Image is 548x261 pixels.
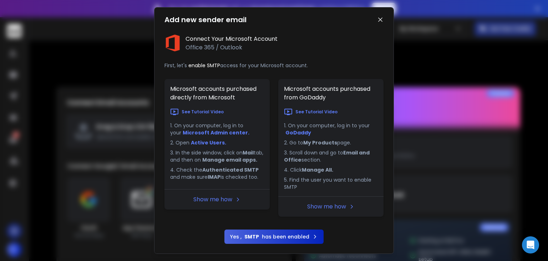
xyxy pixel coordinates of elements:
[164,15,247,25] h1: Add new sender email
[284,122,378,136] li: 1. On your computer, log in to your
[284,176,378,191] li: 5. Find the user you want to enable SMTP
[208,173,220,181] b: IMAP
[522,236,539,253] div: Open Intercom Messenger
[307,202,346,211] a: Show me how
[164,62,384,69] p: First, let's access for your Microsoft account.
[186,35,278,43] h1: Connect Your Microsoft Account
[170,166,264,181] li: 4. Check the and make sure is checked too.
[302,166,333,173] b: Manage All.
[193,195,232,203] a: Show me how
[284,139,378,146] li: 2. Go to page.
[244,233,259,240] b: SMTP
[191,139,226,146] a: Active Users.
[202,166,259,173] b: Authenticated SMTP
[164,79,270,108] h1: Microsoft accounts purchased directly from Microsoft
[278,79,384,108] h1: Microsoft accounts purchased from GoDaddy
[170,122,264,136] li: 1. On your computer, log in to your
[303,139,337,146] b: My Products
[285,129,311,136] a: GoDaddy
[170,139,264,146] li: 2. Open
[295,109,338,115] p: See Tutorial Video
[170,149,264,163] li: 3. In the side window, click on tab, and then on
[182,109,224,115] p: See Tutorial Video
[188,62,220,69] span: enable SMTP
[284,149,378,163] li: 3. Scroll down and go to section.
[202,156,257,163] b: Manage email apps.
[186,43,278,52] p: Office 365 / Outlook
[284,166,378,173] li: 4. Click
[224,230,324,244] button: Yes ,SMTPhas been enabled
[284,149,371,163] b: Email and Office
[243,149,254,156] b: Mail
[183,129,249,136] a: Microsoft Admin center.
